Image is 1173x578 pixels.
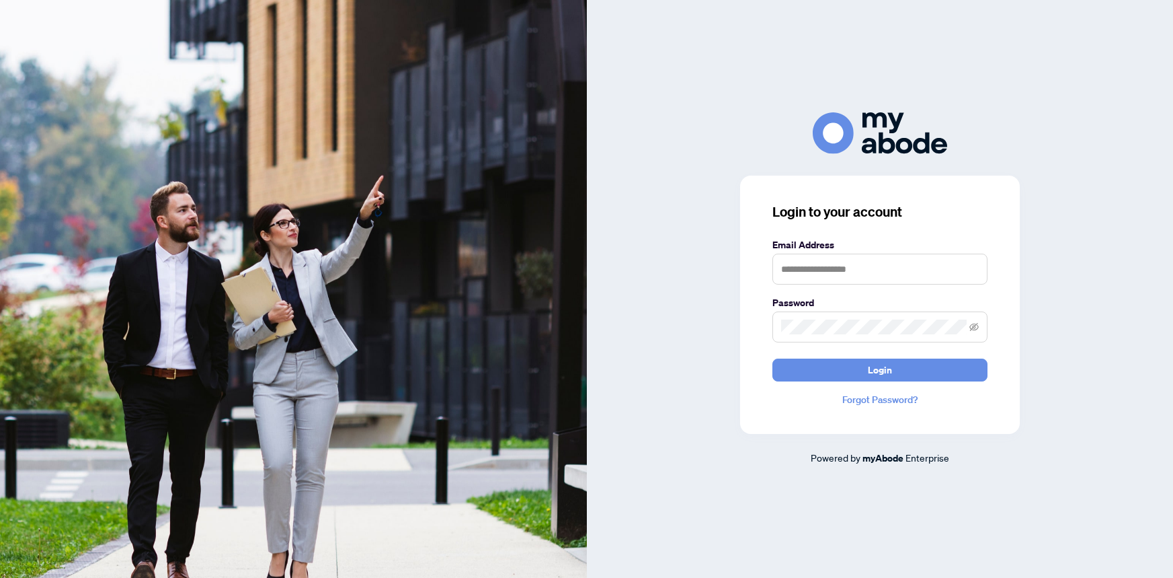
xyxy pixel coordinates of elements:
span: Login [868,359,892,381]
label: Password [772,295,987,310]
a: myAbode [862,451,903,466]
button: Login [772,359,987,382]
h3: Login to your account [772,203,987,221]
span: Powered by [811,451,860,464]
span: Enterprise [905,451,949,464]
img: ma-logo [813,112,947,153]
a: Forgot Password? [772,392,987,407]
span: eye-invisible [969,322,979,332]
label: Email Address [772,238,987,252]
